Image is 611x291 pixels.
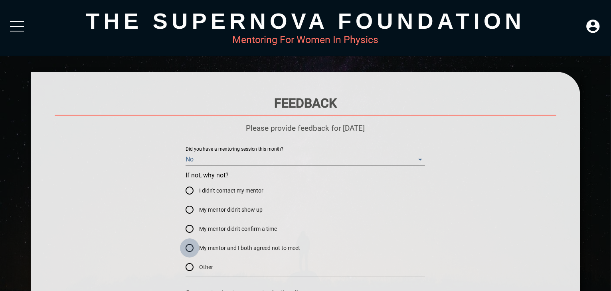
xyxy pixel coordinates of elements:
label: Did you have a mentoring session this month? [186,147,283,152]
span: My mentor didn't show up [199,206,263,214]
div: If not, why not? [186,181,425,277]
span: My mentor didn't confirm a time [199,225,277,233]
p: Please provide feedback for [DATE] [55,124,557,133]
legend: If not, why not? [186,172,229,179]
span: Other [199,263,213,271]
h1: Feedback [55,96,557,111]
div: Mentoring For Women In Physics [31,34,581,45]
span: My mentor and I both agreed not to meet [199,244,300,252]
div: No [186,153,425,166]
div: The Supernova Foundation [31,8,581,34]
span: I didn't contact my mentor [199,187,263,195]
